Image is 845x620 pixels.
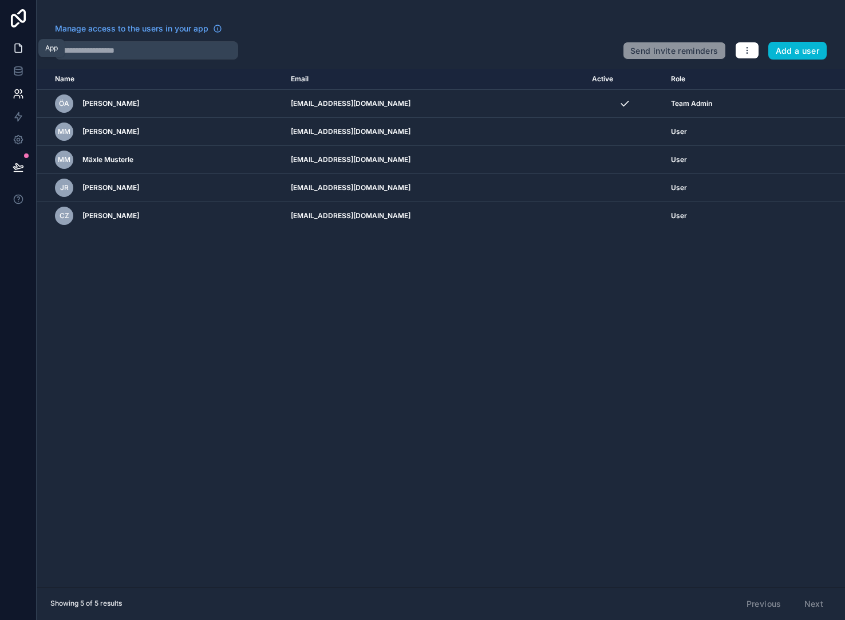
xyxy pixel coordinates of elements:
span: Team Admin [671,99,712,108]
span: User [671,183,687,192]
th: Name [37,69,284,90]
span: [PERSON_NAME] [82,183,139,192]
span: CZ [60,211,69,220]
span: jR [60,183,69,192]
td: [EMAIL_ADDRESS][DOMAIN_NAME] [284,146,585,174]
span: MM [58,155,70,164]
span: [PERSON_NAME] [82,211,139,220]
span: [PERSON_NAME] [82,99,139,108]
span: Mäxle Musterle [82,155,133,164]
td: [EMAIL_ADDRESS][DOMAIN_NAME] [284,202,585,230]
div: scrollable content [37,69,845,587]
th: Role [664,69,788,90]
div: App [45,44,58,53]
td: [EMAIL_ADDRESS][DOMAIN_NAME] [284,174,585,202]
th: Active [585,69,664,90]
button: Add a user [768,42,827,60]
span: [PERSON_NAME] [82,127,139,136]
span: Showing 5 of 5 results [50,599,122,608]
span: User [671,211,687,220]
span: ÖA [59,99,69,108]
span: User [671,127,687,136]
span: Manage access to the users in your app [55,23,208,34]
span: User [671,155,687,164]
td: [EMAIL_ADDRESS][DOMAIN_NAME] [284,90,585,118]
span: MM [58,127,70,136]
a: Manage access to the users in your app [55,23,222,34]
td: [EMAIL_ADDRESS][DOMAIN_NAME] [284,118,585,146]
th: Email [284,69,585,90]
